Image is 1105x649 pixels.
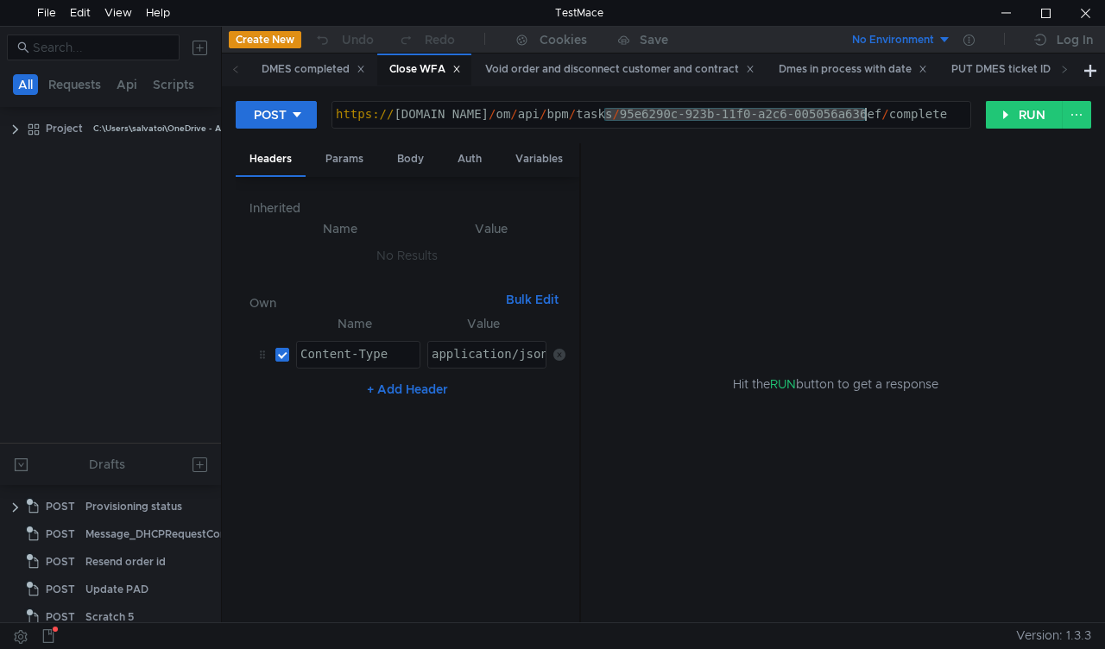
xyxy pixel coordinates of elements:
span: RUN [770,376,796,392]
div: Save [640,34,668,46]
button: All [13,74,38,95]
button: Create New [229,31,301,48]
span: POST [46,494,75,520]
span: POST [46,604,75,630]
div: Params [312,143,377,175]
div: Close WFA [389,60,461,79]
div: C:\Users\salvatoi\OneDrive - AMDOCS\Backup Folders\Documents\testmace\Project [93,116,443,142]
button: Requests [43,74,106,95]
div: Body [383,143,438,175]
div: Undo [342,29,374,50]
div: Dmes in process with date [779,60,927,79]
button: No Environment [831,26,951,54]
div: Update PAD [85,577,148,602]
div: No Environment [852,32,934,48]
span: POST [46,577,75,602]
div: Log In [1057,29,1093,50]
div: Provisioning status [85,494,182,520]
button: Redo [386,27,467,53]
th: Value [417,218,565,239]
th: Value [420,313,546,334]
button: RUN [986,101,1063,129]
div: Auth [444,143,496,175]
div: Cookies [540,29,587,50]
input: Search... [33,38,169,57]
div: Variables [502,143,577,175]
button: Api [111,74,142,95]
div: Scratch 5 [85,604,134,630]
div: Headers [236,143,306,177]
div: DMES completed [262,60,365,79]
button: Scripts [148,74,199,95]
h6: Inherited [249,198,565,218]
div: Drafts [89,454,125,475]
nz-embed-empty: No Results [376,248,438,263]
th: Name [263,218,417,239]
span: Hit the button to get a response [733,375,938,394]
button: + Add Header [360,379,455,400]
h6: Own [249,293,499,313]
div: PUT DMES ticket ID [951,60,1066,79]
div: Redo [425,29,455,50]
span: POST [46,549,75,575]
button: POST [236,101,317,129]
div: Void order and disconnect customer and contract [485,60,755,79]
button: Bulk Edit [499,289,565,310]
div: Message_DHCPRequestCompleted [85,521,262,547]
span: POST [46,521,75,547]
span: Version: 1.3.3 [1016,623,1091,648]
div: Resend order id [85,549,166,575]
button: Undo [301,27,386,53]
th: Name [289,313,420,334]
div: Project [46,116,83,142]
div: POST [254,105,287,124]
